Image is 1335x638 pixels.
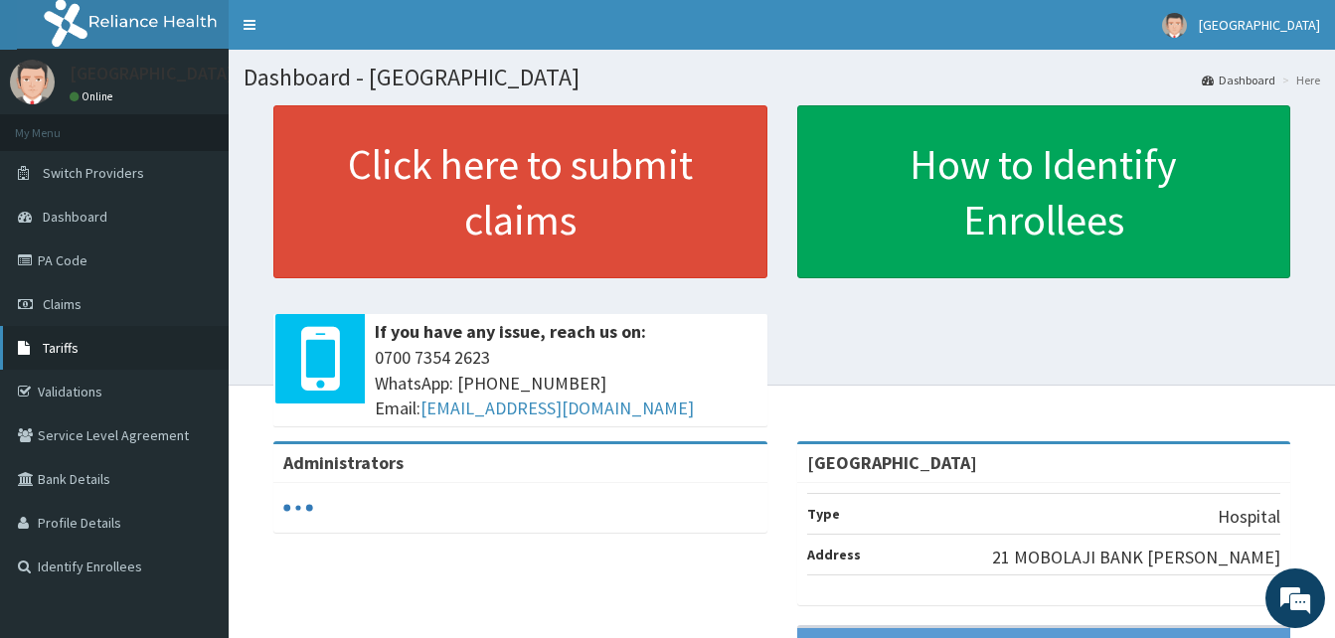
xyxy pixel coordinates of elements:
[807,505,840,523] b: Type
[1277,72,1320,88] li: Here
[797,105,1291,278] a: How to Identify Enrollees
[43,339,79,357] span: Tariffs
[283,493,313,523] svg: audio-loading
[1218,504,1280,530] p: Hospital
[375,345,757,421] span: 0700 7354 2623 WhatsApp: [PHONE_NUMBER] Email:
[70,65,234,82] p: [GEOGRAPHIC_DATA]
[283,451,404,474] b: Administrators
[43,295,82,313] span: Claims
[244,65,1320,90] h1: Dashboard - [GEOGRAPHIC_DATA]
[992,545,1280,570] p: 21 MOBOLAJI BANK [PERSON_NAME]
[43,164,144,182] span: Switch Providers
[43,208,107,226] span: Dashboard
[807,546,861,563] b: Address
[273,105,767,278] a: Click here to submit claims
[10,60,55,104] img: User Image
[375,320,646,343] b: If you have any issue, reach us on:
[807,451,977,474] strong: [GEOGRAPHIC_DATA]
[1199,16,1320,34] span: [GEOGRAPHIC_DATA]
[1202,72,1275,88] a: Dashboard
[420,397,694,419] a: [EMAIL_ADDRESS][DOMAIN_NAME]
[70,89,117,103] a: Online
[1162,13,1187,38] img: User Image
